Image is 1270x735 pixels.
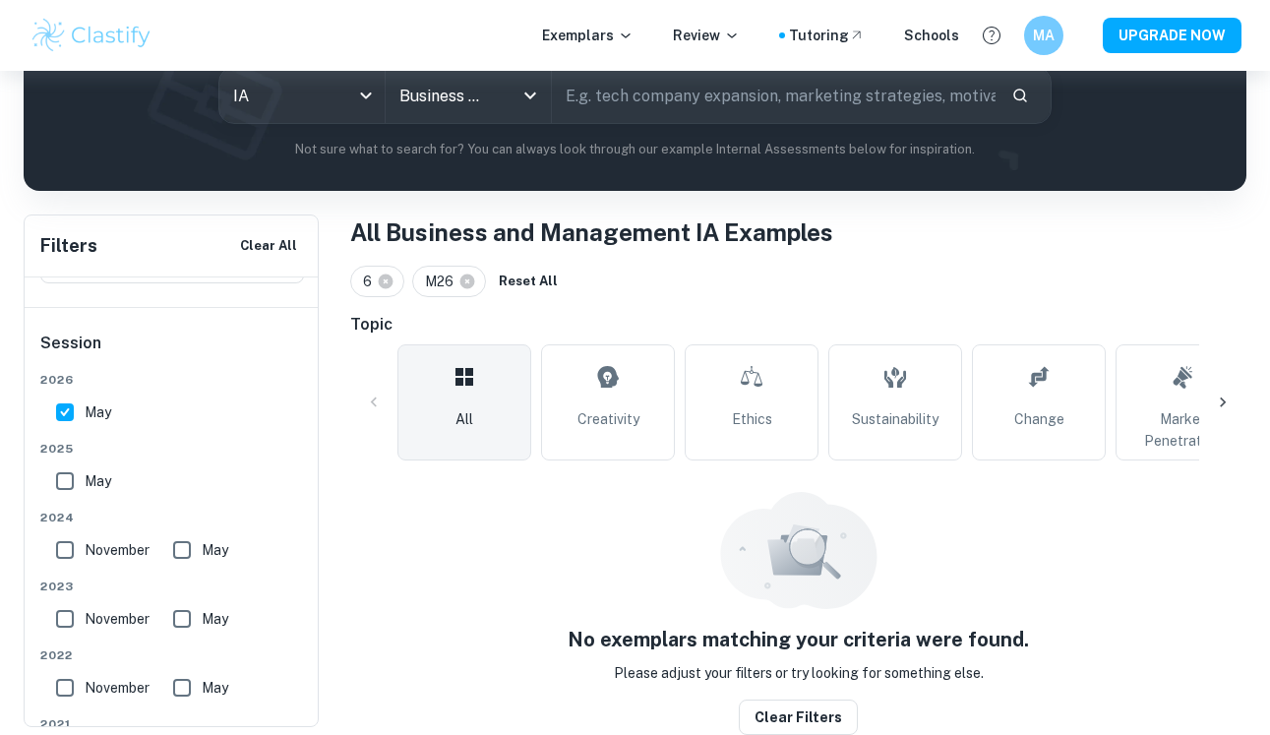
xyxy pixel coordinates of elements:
[732,408,772,430] span: Ethics
[542,25,634,46] p: Exemplars
[40,578,304,595] span: 2023
[202,539,228,561] span: May
[568,625,1029,654] h5: No exemplars matching your criteria were found.
[412,266,486,297] div: M26
[40,232,97,260] h6: Filters
[720,492,877,609] img: empty_state_resources.svg
[40,646,304,664] span: 2022
[1124,408,1240,452] span: Market Penetration
[350,266,404,297] div: 6
[85,608,150,630] span: November
[85,470,111,492] span: May
[350,214,1246,250] h1: All Business and Management IA Examples
[852,408,938,430] span: Sustainability
[40,715,304,733] span: 2021
[739,700,858,735] button: Clear filters
[40,371,304,389] span: 2026
[614,662,984,684] p: Please adjust your filters or try looking for something else.
[577,408,639,430] span: Creativity
[552,68,996,123] input: E.g. tech company expansion, marketing strategies, motivation theories...
[39,140,1231,159] p: Not sure what to search for? You can always look through our example Internal Assessments below f...
[40,440,304,458] span: 2025
[1032,25,1055,46] h6: MA
[40,509,304,526] span: 2024
[235,231,302,261] button: Clear All
[30,16,154,55] img: Clastify logo
[1024,16,1063,55] button: MA
[425,271,462,292] span: M26
[202,608,228,630] span: May
[789,25,865,46] a: Tutoring
[494,267,563,296] button: Reset All
[904,25,959,46] a: Schools
[1003,79,1037,112] button: Search
[363,271,381,292] span: 6
[455,408,473,430] span: All
[1014,408,1064,430] span: Change
[350,313,1246,337] h6: Topic
[516,82,544,109] button: Open
[975,19,1008,52] button: Help and Feedback
[85,401,111,423] span: May
[1103,18,1241,53] button: UPGRADE NOW
[85,677,150,699] span: November
[202,677,228,699] span: May
[219,68,385,123] div: IA
[40,332,304,371] h6: Session
[673,25,740,46] p: Review
[85,539,150,561] span: November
